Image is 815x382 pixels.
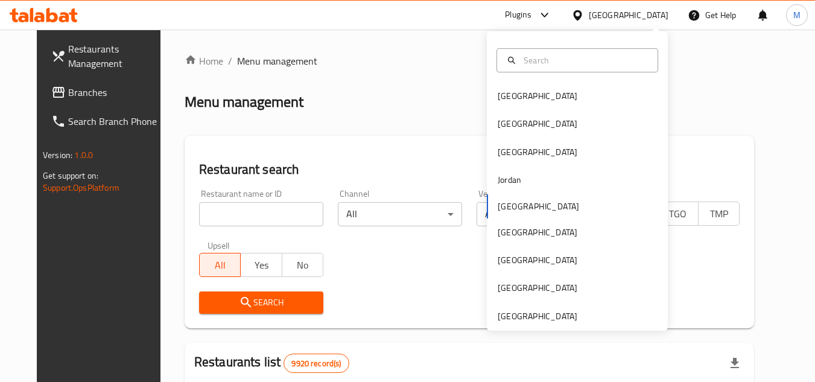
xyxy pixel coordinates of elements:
div: Plugins [505,8,531,22]
div: [GEOGRAPHIC_DATA] [498,226,577,239]
div: Jordan [498,173,521,186]
input: Search [519,54,650,67]
div: [GEOGRAPHIC_DATA] [498,310,577,323]
div: [GEOGRAPHIC_DATA] [498,253,577,267]
div: [GEOGRAPHIC_DATA] [498,281,577,294]
span: M [793,8,801,22]
div: [GEOGRAPHIC_DATA] [498,89,577,103]
div: [GEOGRAPHIC_DATA] [589,8,668,22]
div: [GEOGRAPHIC_DATA] [498,145,577,159]
div: [GEOGRAPHIC_DATA] [498,117,577,130]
